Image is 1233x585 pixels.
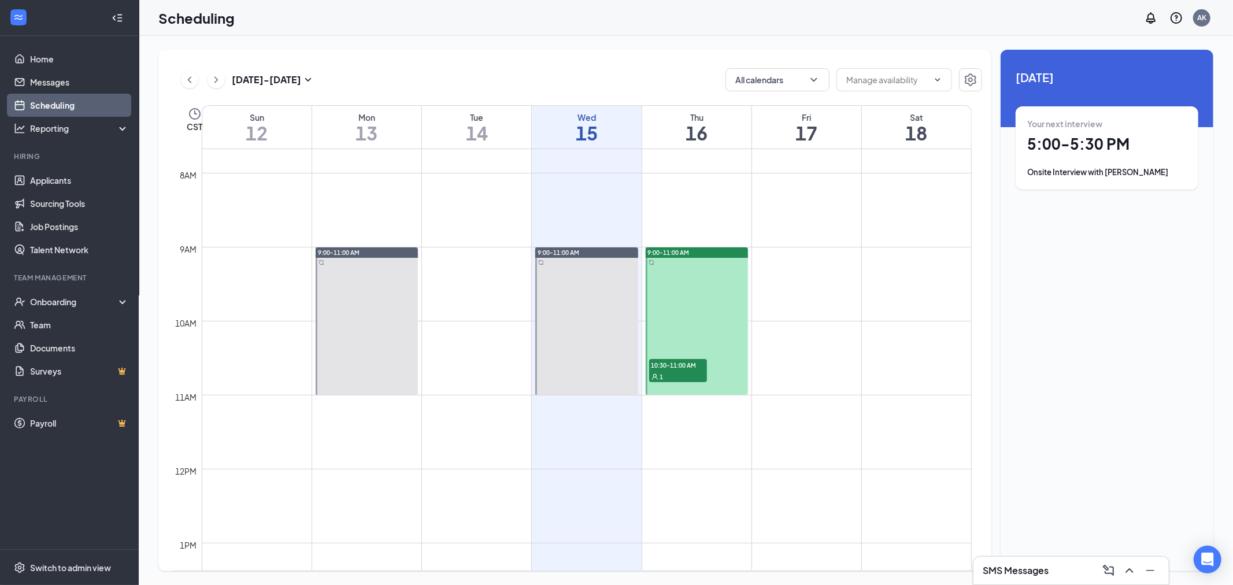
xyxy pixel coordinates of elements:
h1: 12 [202,123,312,143]
a: Applicants [30,169,129,192]
div: Onsite Interview with [PERSON_NAME] [1027,166,1187,178]
div: Mon [312,112,421,123]
span: 9:00-11:00 AM [648,249,690,257]
svg: UserCheck [14,296,25,308]
div: 12pm [173,465,199,477]
svg: ChevronDown [808,74,820,86]
h1: 5:00 - 5:30 PM [1027,134,1187,154]
div: Tue [422,112,531,123]
svg: Sync [319,260,324,265]
svg: ChevronLeft [184,73,195,87]
a: October 14, 2025 [422,106,531,149]
svg: Clock [188,107,202,121]
a: October 16, 2025 [642,106,751,149]
h1: 16 [642,123,751,143]
button: Settings [959,68,982,91]
div: Payroll [14,394,127,404]
span: 9:00-11:00 AM [318,249,360,257]
div: 10am [173,317,199,329]
a: Job Postings [30,215,129,238]
svg: WorkstreamLogo [13,12,24,23]
a: October 17, 2025 [752,106,861,149]
span: 9:00-11:00 AM [538,249,579,257]
a: Talent Network [30,238,129,261]
div: Team Management [14,273,127,283]
a: Home [30,47,129,71]
button: Minimize [1141,561,1160,580]
svg: ChevronDown [933,75,942,84]
a: Messages [30,71,129,94]
div: Your next interview [1027,118,1187,129]
a: October 18, 2025 [862,106,971,149]
h1: 15 [532,123,641,143]
button: ChevronLeft [181,71,198,88]
svg: Sync [538,260,544,265]
svg: ChevronUp [1123,564,1136,577]
svg: Settings [14,562,25,573]
svg: User [651,373,658,380]
div: AK [1197,13,1206,23]
svg: Sync [649,260,654,265]
svg: Settings [964,73,977,87]
input: Manage availability [846,73,928,86]
h3: [DATE] - [DATE] [232,73,301,86]
svg: ChevronRight [210,73,222,87]
div: Reporting [30,123,129,134]
div: Open Intercom Messenger [1194,546,1221,573]
div: Sun [202,112,312,123]
svg: Collapse [112,12,123,24]
a: Documents [30,336,129,360]
span: CST [187,121,202,132]
div: Hiring [14,151,127,161]
button: All calendarsChevronDown [725,68,830,91]
h1: Scheduling [158,8,235,28]
svg: Notifications [1144,11,1158,25]
div: Sat [862,112,971,123]
div: 1pm [178,539,199,551]
div: 9am [178,243,199,256]
svg: Analysis [14,123,25,134]
div: Onboarding [30,296,119,308]
a: SurveysCrown [30,360,129,383]
div: Thu [642,112,751,123]
a: Scheduling [30,94,129,117]
h1: 18 [862,123,971,143]
a: Team [30,313,129,336]
a: Sourcing Tools [30,192,129,215]
div: Switch to admin view [30,562,111,573]
span: 1 [660,373,664,381]
a: PayrollCrown [30,412,129,435]
div: Fri [752,112,861,123]
div: 8am [178,169,199,182]
svg: QuestionInfo [1169,11,1183,25]
svg: Minimize [1143,564,1157,577]
h3: SMS Messages [983,564,1049,577]
a: October 12, 2025 [202,106,312,149]
button: ChevronRight [208,71,225,88]
h1: 14 [422,123,531,143]
svg: SmallChevronDown [301,73,315,87]
span: [DATE] [1016,68,1198,86]
svg: ComposeMessage [1102,564,1116,577]
div: 11am [173,391,199,403]
button: ChevronUp [1120,561,1139,580]
div: Wed [532,112,641,123]
h1: 17 [752,123,861,143]
span: 10:30-11:00 AM [649,359,707,371]
a: October 13, 2025 [312,106,421,149]
a: October 15, 2025 [532,106,641,149]
button: ComposeMessage [1099,561,1118,580]
h1: 13 [312,123,421,143]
